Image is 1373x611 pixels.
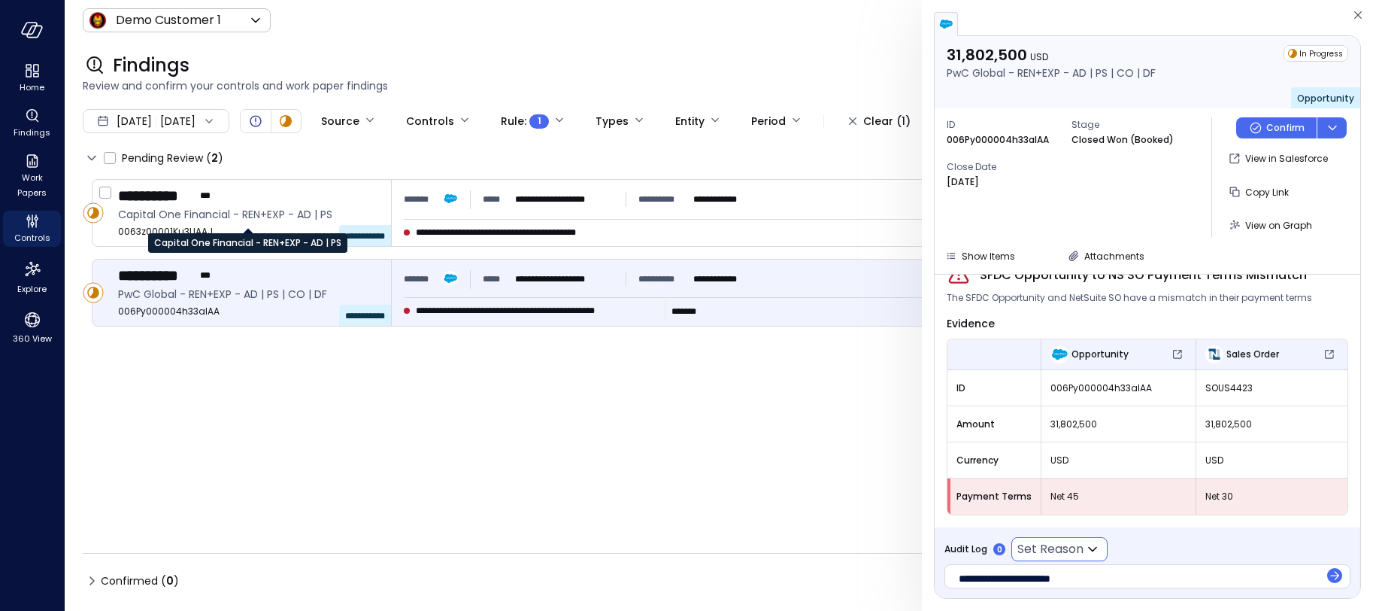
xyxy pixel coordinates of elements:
img: Sales Order [1205,345,1223,363]
span: Findings [113,53,189,78]
p: 0 [997,544,1002,555]
button: Clear (1) [836,108,923,134]
span: ID [947,117,1059,132]
span: [DATE] [117,113,152,129]
span: Copy Link [1245,186,1289,199]
span: 31,802,500 [1050,417,1187,432]
div: Capital One Financial - REN+EXP - AD | PS [148,233,347,253]
span: ID [956,381,1032,396]
button: dropdown-icon-button [1317,117,1347,138]
p: PwC Global - REN+EXP - AD | PS | CO | DF [947,65,1156,81]
div: Work Papers [3,150,61,202]
button: Attachments [1062,247,1150,265]
p: [DATE] [947,175,979,190]
button: View on Graph [1224,212,1318,238]
span: 360 View [13,331,52,346]
span: Review and confirm your controls and work paper findings [83,78,1355,94]
div: Explore [3,256,61,298]
p: Closed Won (Booked) [1071,132,1174,147]
img: Opportunity [1050,345,1068,363]
button: Show Items [939,247,1021,265]
span: Home [20,80,44,95]
span: Capital One Financial - REN+EXP - AD | PS [118,206,379,223]
button: Confirm [1236,117,1317,138]
span: Opportunity [1071,347,1129,362]
span: Stage [1071,117,1184,132]
p: Demo Customer 1 [116,11,221,29]
span: Net 45 [1050,489,1187,504]
img: Icon [89,11,107,29]
div: ( ) [161,573,179,589]
div: Period [751,108,786,134]
span: SFDC Opportunity to NS SO Payment Terms Mismatch [980,266,1307,284]
span: View on Graph [1245,219,1312,232]
div: Open [247,112,265,130]
div: Controls [3,211,61,247]
div: Controls [406,108,454,134]
span: Audit Log [944,542,987,557]
span: Currency [956,453,1032,468]
span: SOUS4423 [1205,381,1338,396]
img: salesforce [938,17,953,32]
p: View in Salesforce [1245,151,1328,166]
span: USD [1205,453,1338,468]
div: Clear (1) [863,112,911,131]
div: Entity [675,108,705,134]
span: Controls [14,230,50,245]
div: Rule : [501,108,549,134]
span: Confirmed [101,569,179,593]
p: Confirm [1266,120,1305,135]
p: 006Py000004h33aIAA [947,132,1049,147]
span: Net 30 [1205,489,1338,504]
div: 360 View [3,307,61,348]
span: Evidence [947,316,995,331]
span: PwC Global - REN+EXP - AD | PS | CO | DF [118,286,379,302]
div: Types [596,108,629,134]
span: Sales Order [1226,347,1279,362]
span: Findings [14,125,50,140]
div: In Progress [83,282,104,303]
span: Work Papers [9,170,55,200]
span: USD [1050,453,1187,468]
span: Amount [956,417,1032,432]
div: In Progress [1284,45,1348,62]
span: 31,802,500 [1205,417,1338,432]
span: 2 [211,150,218,166]
span: 0 [166,573,174,588]
p: 31,802,500 [947,45,1156,65]
span: USD [1030,50,1048,63]
button: Copy Link [1224,179,1295,205]
p: Set Reason [1017,540,1084,558]
span: 006Py000004h33aIAA [118,304,379,319]
div: In Progress [83,202,104,223]
span: 1 [538,114,541,129]
div: Findings [3,105,61,141]
span: The SFDC Opportunity and NetSuite SO have a mismatch in their payment terms [947,290,1312,305]
span: Show Items [962,250,1015,263]
span: Explore [17,281,47,296]
span: Pending Review [122,146,223,170]
span: Payment Terms [956,489,1032,504]
button: View in Salesforce [1224,146,1334,172]
div: Source [321,108,359,134]
div: In Progress [277,112,295,130]
span: 006Py000004h33aIAA [1050,381,1187,396]
span: Opportunity [1297,92,1354,105]
span: 0063z00001Ku3LlAAJ [118,224,379,239]
span: Attachments [1084,250,1144,263]
span: Close Date [947,160,1059,175]
div: Home [3,60,61,96]
div: Button group with a nested menu [1236,117,1347,138]
div: ( ) [206,150,223,166]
